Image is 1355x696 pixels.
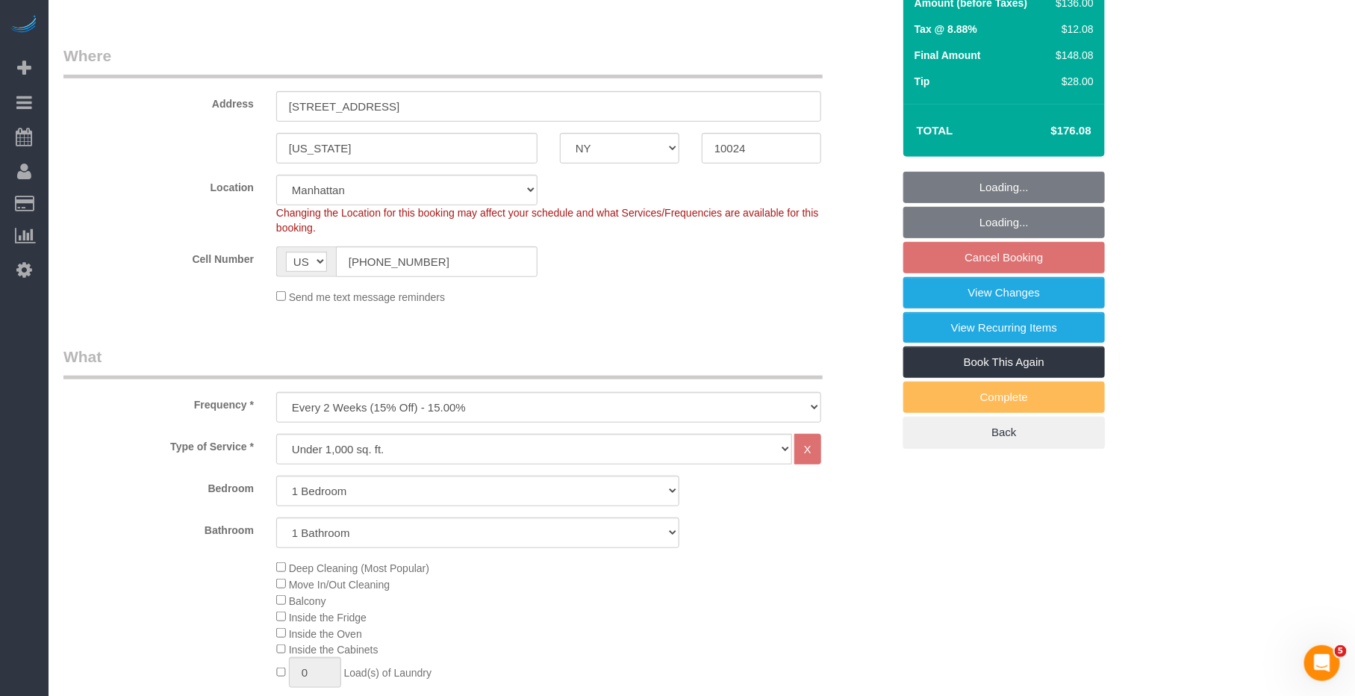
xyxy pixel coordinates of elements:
img: Automaid Logo [9,15,39,36]
h4: $176.08 [1006,125,1091,137]
span: Deep Cleaning (Most Popular) [289,562,429,574]
span: Inside the Cabinets [289,644,379,656]
span: Inside the Fridge [289,612,367,624]
a: View Changes [903,277,1105,308]
span: 5 [1335,645,1347,657]
div: $148.08 [1050,48,1094,63]
label: Frequency * [52,392,265,412]
span: Changing the Location for this booking may affect your schedule and what Services/Frequencies are... [276,207,819,234]
a: View Recurring Items [903,312,1105,344]
span: Balcony [289,595,326,607]
legend: Where [63,45,823,78]
label: Tip [915,74,930,89]
input: City [276,133,538,164]
input: Cell Number [336,246,538,277]
div: $28.00 [1050,74,1094,89]
div: $12.08 [1050,22,1094,37]
label: Bedroom [52,476,265,496]
label: Cell Number [52,246,265,267]
label: Type of Service * [52,434,265,454]
span: Send me text message reminders [289,291,445,303]
legend: What [63,346,823,379]
a: Book This Again [903,347,1105,378]
a: Back [903,417,1105,448]
label: Location [52,175,265,195]
label: Address [52,91,265,111]
span: Inside the Oven [289,628,362,640]
label: Tax @ 8.88% [915,22,977,37]
strong: Total [917,124,953,137]
input: Zip Code [702,133,821,164]
iframe: Intercom live chat [1304,645,1340,681]
label: Final Amount [915,48,981,63]
span: Load(s) of Laundry [344,667,432,679]
span: Move In/Out Cleaning [289,579,390,591]
label: Bathroom [52,518,265,538]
